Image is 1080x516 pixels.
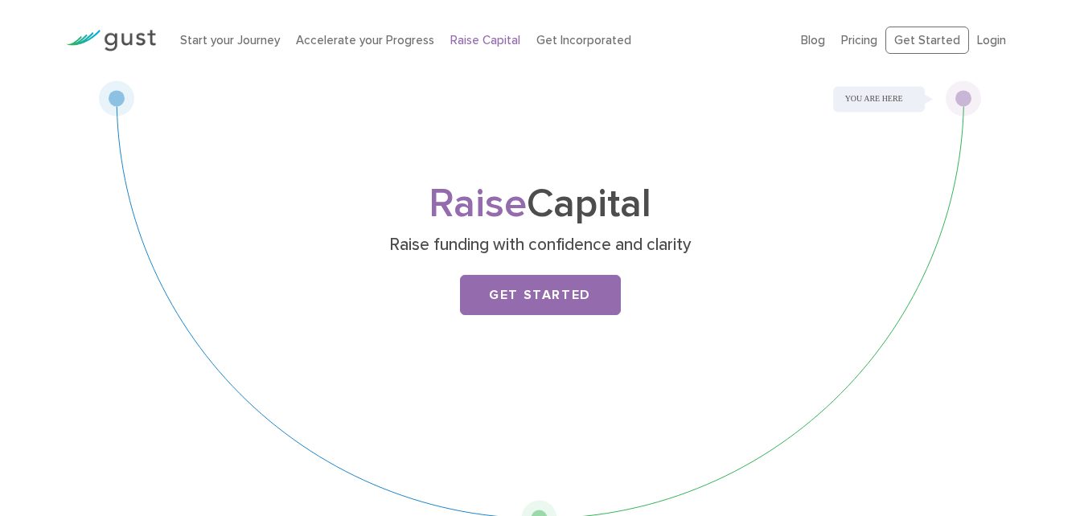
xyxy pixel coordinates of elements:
span: Raise [429,180,527,227]
h1: Capital [223,186,858,223]
a: Start your Journey [180,33,280,47]
img: Gust Logo [66,30,156,51]
a: Raise Capital [450,33,520,47]
a: Get Started [885,27,969,55]
a: Get Started [460,275,621,315]
a: Blog [801,33,825,47]
p: Raise funding with confidence and clarity [228,234,852,256]
a: Login [977,33,1006,47]
a: Pricing [841,33,877,47]
a: Accelerate your Progress [296,33,434,47]
a: Get Incorporated [536,33,631,47]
